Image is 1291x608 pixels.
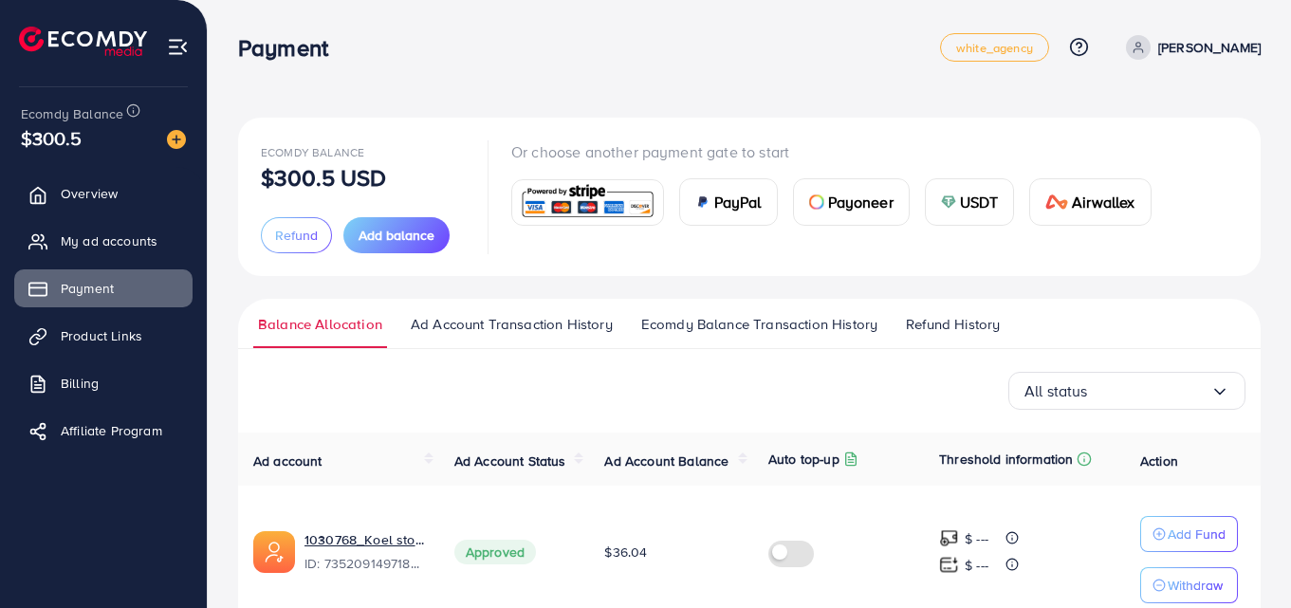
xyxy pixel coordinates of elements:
[21,104,123,123] span: Ecomdy Balance
[1168,574,1223,597] p: Withdraw
[641,314,877,335] span: Ecomdy Balance Transaction History
[261,166,387,189] p: $300.5 USD
[1118,35,1261,60] a: [PERSON_NAME]
[604,543,647,562] span: $36.04
[343,217,450,253] button: Add balance
[1029,178,1151,226] a: cardAirwallex
[940,33,1049,62] a: white_agency
[714,191,762,213] span: PayPal
[304,554,424,573] span: ID: 7352091497182806017
[61,421,162,440] span: Affiliate Program
[809,194,824,210] img: card
[679,178,778,226] a: cardPayPal
[828,191,894,213] span: Payoneer
[261,217,332,253] button: Refund
[956,42,1033,54] span: white_agency
[14,175,193,212] a: Overview
[511,140,1167,163] p: Or choose another payment gate to start
[1140,567,1238,603] button: Withdraw
[604,451,728,470] span: Ad Account Balance
[238,34,343,62] h3: Payment
[454,540,536,564] span: Approved
[939,555,959,575] img: top-up amount
[1008,372,1245,410] div: Search for option
[19,27,147,56] img: logo
[61,184,118,203] span: Overview
[21,124,82,152] span: $300.5
[1168,523,1226,545] p: Add Fund
[304,530,424,574] div: <span class='underline'>1030768_Koel store_1711792217396</span></br>7352091497182806017
[960,191,999,213] span: USDT
[511,179,664,226] a: card
[939,528,959,548] img: top-up amount
[275,226,318,245] span: Refund
[695,194,710,210] img: card
[167,130,186,149] img: image
[454,451,566,470] span: Ad Account Status
[253,531,295,573] img: ic-ads-acc.e4c84228.svg
[939,448,1073,470] p: Threshold information
[253,451,323,470] span: Ad account
[906,314,1000,335] span: Refund History
[167,36,189,58] img: menu
[518,182,657,223] img: card
[14,222,193,260] a: My ad accounts
[941,194,956,210] img: card
[965,527,988,550] p: $ ---
[304,530,424,549] a: 1030768_Koel store_1711792217396
[359,226,434,245] span: Add balance
[1072,191,1134,213] span: Airwallex
[1045,194,1068,210] img: card
[1024,377,1088,406] span: All status
[411,314,613,335] span: Ad Account Transaction History
[258,314,382,335] span: Balance Allocation
[965,554,988,577] p: $ ---
[14,269,193,307] a: Payment
[925,178,1015,226] a: cardUSDT
[261,144,364,160] span: Ecomdy Balance
[61,326,142,345] span: Product Links
[61,374,99,393] span: Billing
[793,178,910,226] a: cardPayoneer
[14,317,193,355] a: Product Links
[14,412,193,450] a: Affiliate Program
[1088,377,1210,406] input: Search for option
[14,364,193,402] a: Billing
[768,448,839,470] p: Auto top-up
[1158,36,1261,59] p: [PERSON_NAME]
[61,231,157,250] span: My ad accounts
[61,279,114,298] span: Payment
[1140,451,1178,470] span: Action
[1140,516,1238,552] button: Add Fund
